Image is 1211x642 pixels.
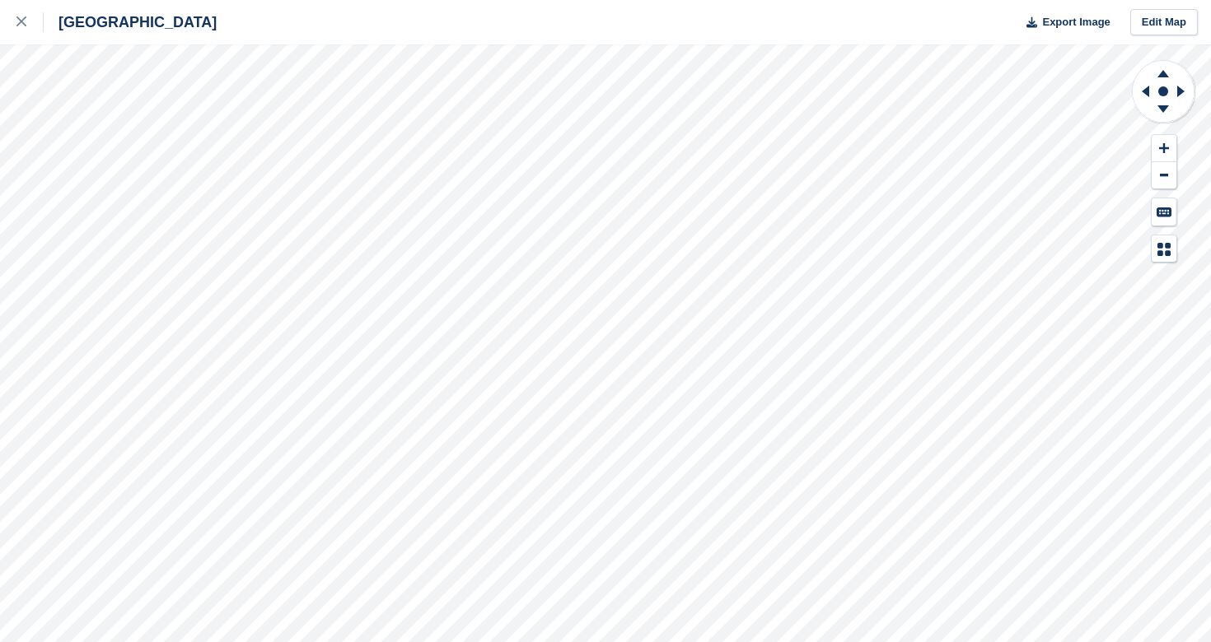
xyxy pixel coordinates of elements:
[1152,162,1176,189] button: Zoom Out
[1130,9,1198,36] a: Edit Map
[1152,135,1176,162] button: Zoom In
[1042,14,1110,30] span: Export Image
[1017,9,1110,36] button: Export Image
[1152,235,1176,263] button: Map Legend
[44,12,217,32] div: [GEOGRAPHIC_DATA]
[1152,198,1176,226] button: Keyboard Shortcuts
